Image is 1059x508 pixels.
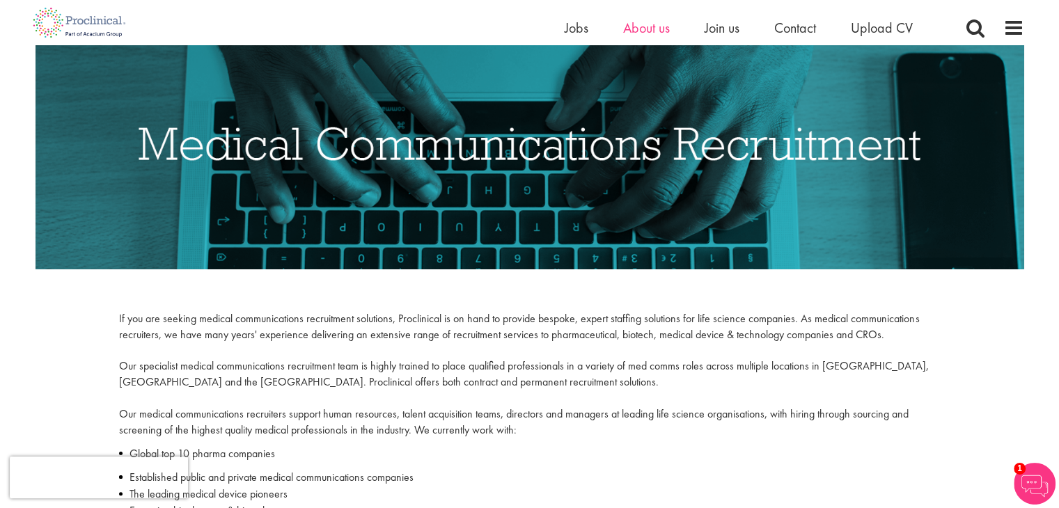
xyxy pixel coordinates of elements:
a: Contact [774,19,816,37]
img: Chatbot [1014,463,1056,505]
a: Upload CV [851,19,913,37]
iframe: reCAPTCHA [10,457,188,498]
li: The leading medical device pioneers [119,486,939,502]
li: Established public and private medical communications companies [119,469,939,486]
img: Medical Communication Recruitment [36,22,1024,269]
a: Join us [705,19,739,37]
span: 1 [1014,463,1026,475]
a: About us [623,19,670,37]
a: Jobs [565,19,588,37]
p: If you are seeking medical communications recruitment solutions, Proclinical is on hand to provid... [119,311,939,438]
li: Global top 10 pharma companies [119,445,939,462]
